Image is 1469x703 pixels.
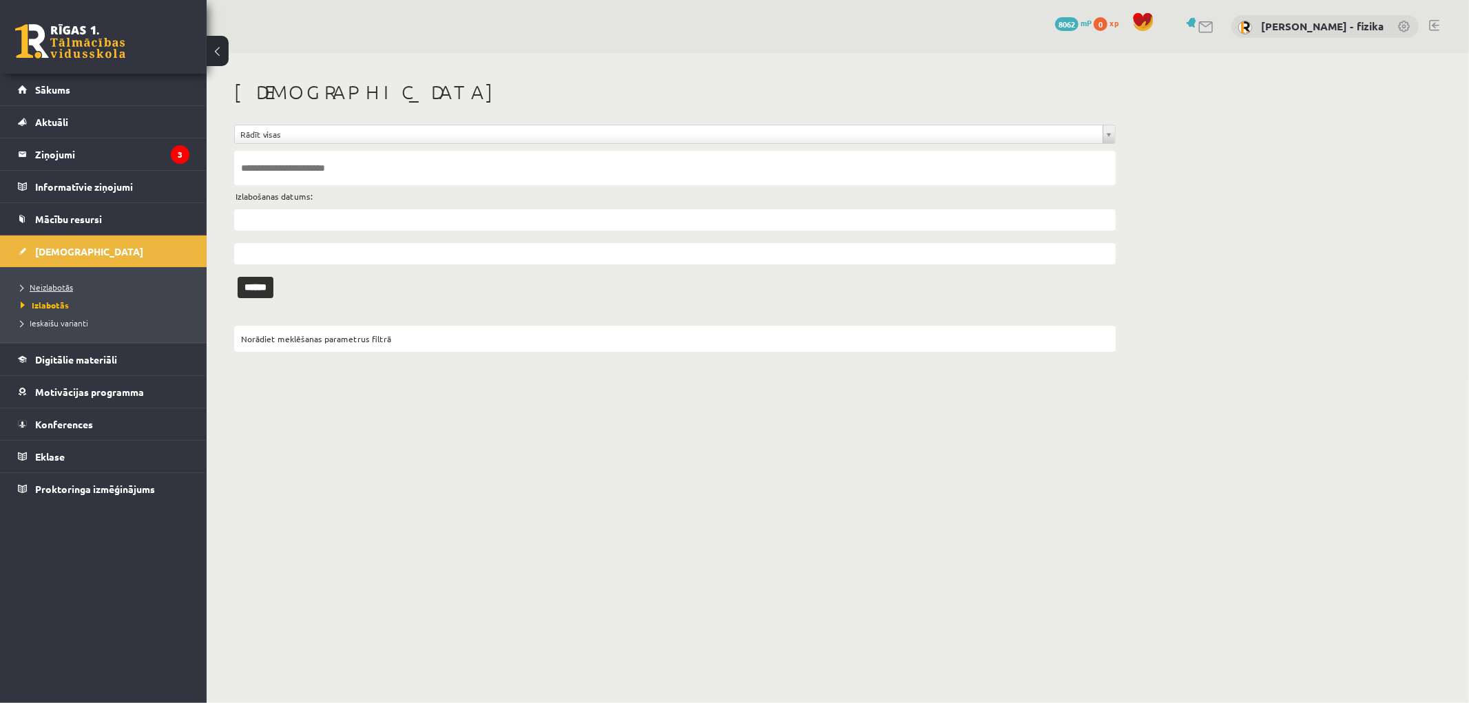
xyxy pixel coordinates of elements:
h1: [DEMOGRAPHIC_DATA] [234,81,1116,104]
span: Ieskaišu varianti [21,317,88,328]
span: Izlabotās [21,300,69,311]
span: Aktuāli [35,116,68,128]
a: Konferences [18,408,189,440]
a: Eklase [18,441,189,472]
span: Mācību resursi [35,213,102,225]
span: [DEMOGRAPHIC_DATA] [35,245,143,258]
a: Proktoringa izmēģinājums [18,473,189,505]
span: Proktoringa izmēģinājums [35,483,155,495]
a: Mācību resursi [18,203,189,235]
span: Digitālie materiāli [35,353,117,366]
span: Rādīt visas [240,125,1097,143]
a: Izlabotās [21,299,193,311]
a: Ieskaišu varianti [21,317,193,329]
a: Rādīt visas [235,125,1115,143]
a: [PERSON_NAME] - fizika [1261,19,1384,33]
span: Eklase [35,450,65,463]
a: 0 xp [1094,17,1125,28]
span: 0 [1094,17,1107,31]
a: Sākums [18,74,189,105]
span: 8062 [1055,17,1079,31]
a: Neizlabotās [21,281,193,293]
span: Neizlabotās [21,282,73,293]
a: 8062 mP [1055,17,1092,28]
span: Motivācijas programma [35,386,144,398]
img: Krišjānis Kalme - fizika [1238,21,1252,34]
a: Ziņojumi3 [18,138,189,170]
div: Norādiet meklēšanas parametrus filtrā [241,333,1109,345]
span: mP [1081,17,1092,28]
a: Informatīvie ziņojumi [18,171,189,202]
span: xp [1109,17,1118,28]
a: Digitālie materiāli [18,344,189,375]
span: Konferences [35,418,93,430]
label: Izlabošanas datums: [236,187,313,205]
legend: Informatīvie ziņojumi [35,171,189,202]
a: [DEMOGRAPHIC_DATA] [18,235,189,267]
i: 3 [171,145,189,164]
span: Sākums [35,83,70,96]
legend: Ziņojumi [35,138,189,170]
a: Rīgas 1. Tālmācības vidusskola [15,24,125,59]
a: Motivācijas programma [18,376,189,408]
a: Aktuāli [18,106,189,138]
